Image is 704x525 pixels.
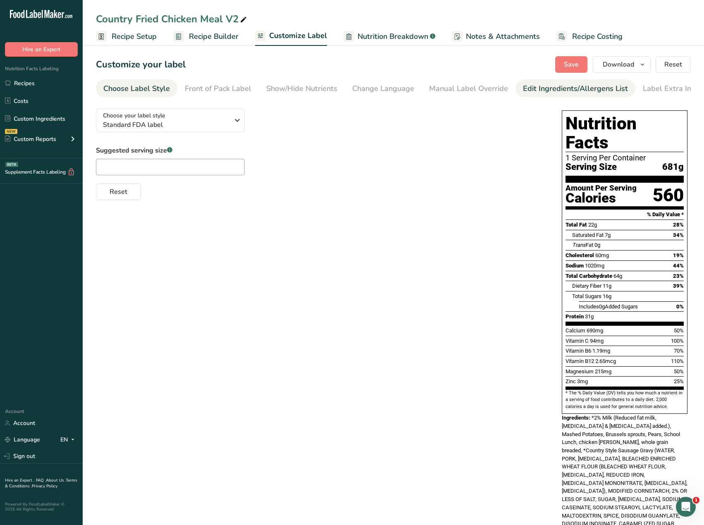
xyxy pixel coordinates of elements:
a: Recipe Builder [173,27,239,46]
a: Language [5,432,40,447]
a: Privacy Policy [32,483,57,489]
span: 100% [671,338,684,344]
section: % Daily Value * [566,210,684,220]
div: Powered By FoodLabelMaker © 2025 All Rights Reserved [5,502,78,512]
span: Includes Added Sugars [579,303,638,310]
span: 110% [671,358,684,364]
span: Serving Size [566,162,617,172]
div: Calories [566,192,637,204]
span: Cholesterol [566,252,594,258]
span: 2.65mcg [595,358,616,364]
span: Fat [572,242,593,248]
div: NEW [5,129,17,134]
span: 34% [673,232,684,238]
span: 215mg [595,368,611,375]
span: 25% [674,378,684,384]
span: Vitamin B12 [566,358,594,364]
a: Terms & Conditions . [5,477,77,489]
span: 60mg [595,252,609,258]
div: Choose Label Style [103,83,170,94]
span: 22g [588,222,597,228]
section: * The % Daily Value (DV) tells you how much a nutrient in a serving of food contributes to a dail... [566,390,684,410]
span: Total Sugars [572,293,601,299]
div: EN [60,435,78,445]
div: Amount Per Serving [566,184,637,192]
span: 1 [693,497,699,504]
a: Hire an Expert . [5,477,34,483]
span: Recipe Builder [189,31,239,42]
span: Magnesium [566,368,594,375]
span: Customize Label [269,30,327,41]
div: Label Extra Info [643,83,698,94]
span: 1020mg [585,262,604,269]
span: 0g [599,303,605,310]
span: Saturated Fat [572,232,604,238]
span: 28% [673,222,684,228]
span: Standard FDA label [103,120,229,130]
button: Save [555,56,587,73]
a: About Us . [46,477,66,483]
div: Custom Reports [5,135,56,143]
span: Ingredients: [562,415,590,421]
span: 64g [613,273,622,279]
span: 11g [603,283,611,289]
span: 39% [673,283,684,289]
span: 31g [585,313,594,320]
button: Hire an Expert [5,42,78,57]
span: 70% [674,348,684,354]
button: Reset [656,56,691,73]
span: 50% [674,327,684,334]
span: Vitamin B6 [566,348,591,354]
span: Dietary Fiber [572,283,601,289]
span: 44% [673,262,684,269]
span: Reset [110,187,127,197]
span: Save [564,60,579,69]
span: Protein [566,313,584,320]
a: Nutrition Breakdown [344,27,435,46]
span: 3mg [577,378,588,384]
span: 1.19mg [592,348,610,354]
iframe: Intercom live chat [676,497,696,517]
span: Recipe Setup [112,31,157,42]
h1: Customize your label [96,58,186,72]
button: Reset [96,184,141,200]
div: BETA [5,162,18,167]
div: 1 Serving Per Container [566,154,684,162]
span: Choose your label style [103,111,165,120]
span: 19% [673,252,684,258]
span: 50% [674,368,684,375]
h1: Nutrition Facts [566,114,684,152]
i: Trans [572,242,586,248]
div: Show/Hide Nutrients [266,83,337,94]
span: Sodium [566,262,584,269]
a: Notes & Attachments [452,27,540,46]
span: Zinc [566,378,576,384]
span: 16g [603,293,611,299]
button: Choose your label style Standard FDA label [96,109,245,132]
div: Edit Ingredients/Allergens List [523,83,628,94]
a: Customize Label [255,26,327,46]
span: Notes & Attachments [466,31,540,42]
button: Download [592,56,651,73]
div: Change Language [352,83,414,94]
span: Vitamin C [566,338,589,344]
span: 681g [662,162,684,172]
span: Reset [664,60,682,69]
a: FAQ . [36,477,46,483]
span: Total Carbohydrate [566,273,612,279]
span: Total Fat [566,222,587,228]
a: Recipe Setup [96,27,157,46]
div: Front of Pack Label [185,83,251,94]
span: 0% [676,303,684,310]
span: Recipe Costing [572,31,623,42]
span: 7g [605,232,611,238]
div: Manual Label Override [429,83,508,94]
span: 690mg [587,327,603,334]
span: Nutrition Breakdown [358,31,428,42]
label: Suggested serving size [96,146,245,155]
span: Calcium [566,327,585,334]
span: 23% [673,273,684,279]
span: Download [603,60,634,69]
a: Recipe Costing [556,27,623,46]
div: 560 [653,184,684,206]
